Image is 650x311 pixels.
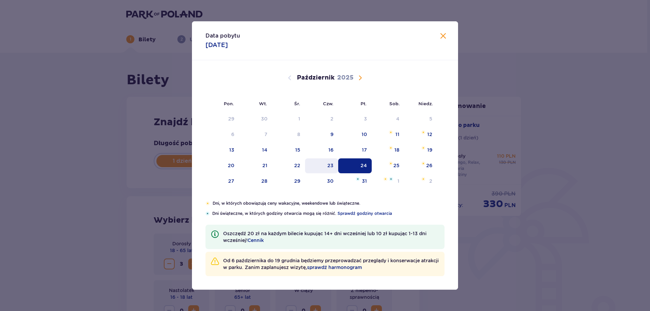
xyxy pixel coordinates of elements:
img: Pomarańczowa gwiazdka [421,177,426,181]
td: sobota, 25 października 2025 [372,158,405,173]
td: sobota, 11 października 2025 [372,127,405,142]
td: poniedziałek, 27 października 2025 [205,174,239,189]
p: 2025 [337,74,353,82]
img: Pomarańczowa gwiazdka [421,161,426,165]
div: 3 [364,115,367,122]
div: 11 [395,131,399,138]
div: 8 [297,131,300,138]
td: Data niedostępna. środa, 8 października 2025 [272,127,305,142]
div: 9 [330,131,333,138]
div: 10 [362,131,367,138]
button: Zamknij [439,32,447,41]
img: Pomarańczowa gwiazdka [383,177,388,181]
div: 30 [261,115,267,122]
td: wtorek, 14 października 2025 [239,143,273,158]
div: 17 [362,147,367,153]
div: 21 [262,162,267,169]
td: czwartek, 30 października 2025 [305,174,339,189]
small: Niedz. [418,101,433,106]
div: 6 [231,131,234,138]
p: Dni, w których obowiązują ceny wakacyjne, weekendowe lub świąteczne. [213,200,445,206]
img: Niebieska gwiazdka [205,212,210,216]
div: 7 [264,131,267,138]
div: 29 [294,178,300,184]
div: 2 [429,178,432,184]
div: 16 [328,147,333,153]
div: 18 [394,147,399,153]
img: Niebieska gwiazdka [356,177,360,181]
td: poniedziałek, 13 października 2025 [205,143,239,158]
div: 2 [330,115,333,122]
img: Pomarańczowa gwiazdka [205,201,210,205]
td: czwartek, 9 października 2025 [305,127,339,142]
p: Data pobytu [205,32,240,40]
small: Pon. [224,101,234,106]
td: środa, 15 października 2025 [272,143,305,158]
td: środa, 29 października 2025 [272,174,305,189]
td: Data niedostępna. czwartek, 2 października 2025 [305,112,339,127]
td: Data niedostępna. poniedziałek, 29 września 2025 [205,112,239,127]
div: 1 [298,115,300,122]
img: Pomarańczowa gwiazdka [421,130,426,134]
div: 12 [427,131,432,138]
div: 14 [262,147,267,153]
p: [DATE] [205,41,228,49]
td: sobota, 1 listopada 2025 [372,174,405,189]
div: 25 [393,162,399,169]
div: 29 [228,115,234,122]
p: Od 6 października do 19 grudnia będziemy przeprowadzać przeglądy i konserwacje atrakcji w parku. ... [223,257,439,271]
div: 20 [228,162,234,169]
td: Data niedostępna. wtorek, 30 września 2025 [239,112,273,127]
td: sobota, 18 października 2025 [372,143,405,158]
small: Czw. [323,101,333,106]
td: niedziela, 26 października 2025 [404,158,437,173]
p: Dni świąteczne, w których godziny otwarcia mogą się różnić. [212,210,445,217]
div: 5 [429,115,432,122]
a: Cennik [247,237,264,244]
div: 19 [427,147,432,153]
div: 31 [362,178,367,184]
td: niedziela, 19 października 2025 [404,143,437,158]
a: Sprawdź godziny otwarcia [338,210,392,217]
small: Wt. [259,101,267,106]
td: Data niedostępna. środa, 1 października 2025 [272,112,305,127]
button: Następny miesiąc [356,74,364,82]
td: wtorek, 21 października 2025 [239,158,273,173]
img: Pomarańczowa gwiazdka [389,146,393,150]
p: Październik [297,74,334,82]
div: 26 [426,162,432,169]
a: sprawdź harmonogram [307,264,362,271]
div: 15 [295,147,300,153]
p: Oszczędź 20 zł na każdym bilecie kupując 14+ dni wcześniej lub 10 zł kupując 1-13 dni wcześniej! [223,230,439,244]
td: czwartek, 16 października 2025 [305,143,339,158]
td: Data zaznaczona. piątek, 24 października 2025 [338,158,372,173]
div: 23 [327,162,333,169]
td: Data niedostępna. poniedziałek, 6 października 2025 [205,127,239,142]
div: 30 [327,178,333,184]
img: Pomarańczowa gwiazdka [389,161,393,165]
button: Poprzedni miesiąc [286,74,294,82]
div: 4 [396,115,399,122]
td: wtorek, 28 października 2025 [239,174,273,189]
td: Data niedostępna. wtorek, 7 października 2025 [239,127,273,142]
img: Pomarańczowa gwiazdka [421,146,426,150]
td: środa, 22 października 2025 [272,158,305,173]
td: Data niedostępna. piątek, 3 października 2025 [338,112,372,127]
div: 24 [361,162,367,169]
td: Data niedostępna. niedziela, 5 października 2025 [404,112,437,127]
small: Sob. [389,101,400,106]
div: 27 [228,178,234,184]
td: Data niedostępna. sobota, 4 października 2025 [372,112,405,127]
div: 28 [261,178,267,184]
small: Pt. [361,101,367,106]
td: piątek, 31 października 2025 [338,174,372,189]
img: Pomarańczowa gwiazdka [389,130,393,134]
td: piątek, 10 października 2025 [338,127,372,142]
div: 1 [397,178,399,184]
div: 13 [229,147,234,153]
div: 22 [294,162,300,169]
td: niedziela, 2 listopada 2025 [404,174,437,189]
